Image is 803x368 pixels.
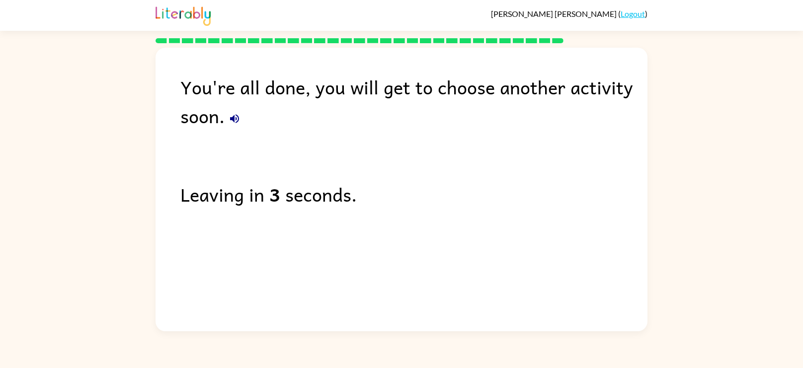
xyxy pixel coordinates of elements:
[156,4,211,26] img: Literably
[269,180,280,209] b: 3
[491,9,647,18] div: ( )
[180,180,647,209] div: Leaving in seconds.
[621,9,645,18] a: Logout
[491,9,618,18] span: [PERSON_NAME] [PERSON_NAME]
[180,73,647,130] div: You're all done, you will get to choose another activity soon.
